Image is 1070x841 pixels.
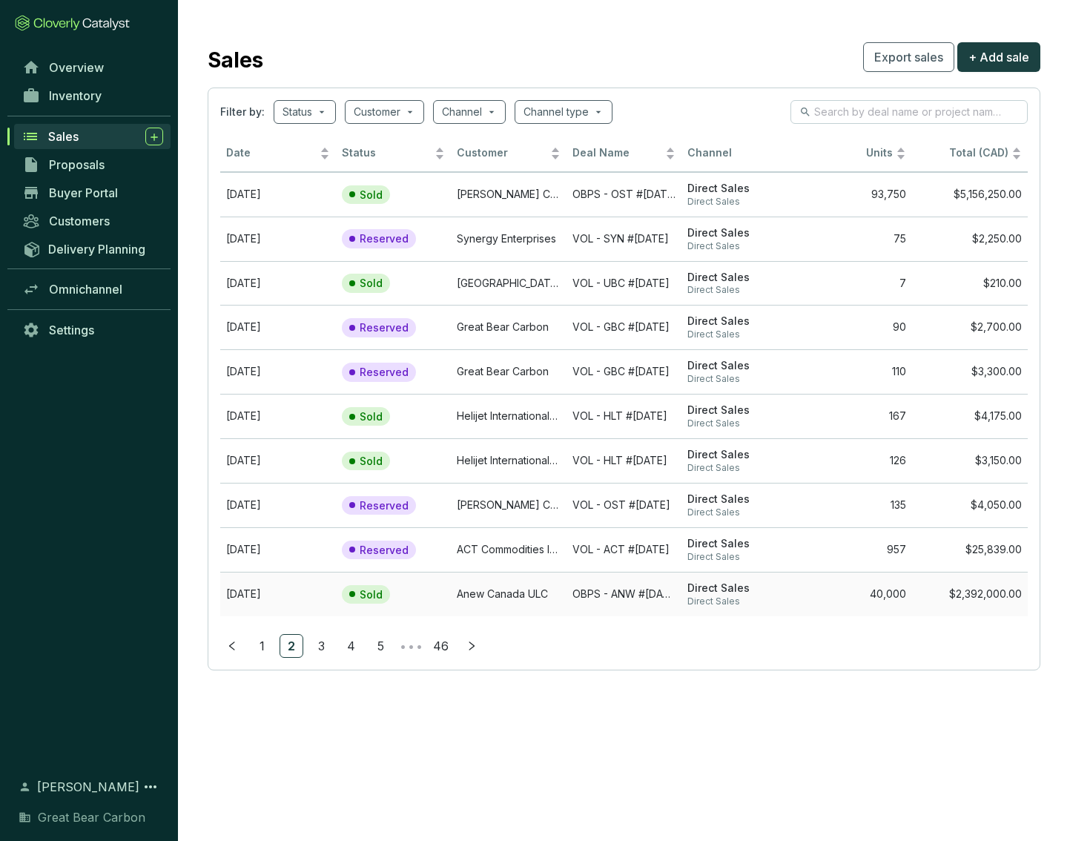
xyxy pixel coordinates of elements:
[457,146,547,160] span: Customer
[460,634,483,658] button: right
[567,136,682,172] th: Deal Name
[687,462,791,474] span: Direct Sales
[220,305,336,349] td: Oct 01 2025
[687,329,791,340] span: Direct Sales
[567,483,682,527] td: VOL - OST #2025-09-09
[687,551,791,563] span: Direct Sales
[912,438,1028,483] td: $3,150.00
[220,438,336,483] td: Sep 16 2025
[360,321,409,334] p: Reserved
[340,635,362,657] a: 4
[451,349,567,394] td: Great Bear Carbon
[912,261,1028,306] td: $210.00
[567,217,682,261] td: VOL - SYN #2025-09-23
[220,172,336,217] td: Sep 24 2025
[220,527,336,572] td: Oct 08 2025
[797,349,913,394] td: 110
[451,261,567,306] td: University Of British Columbia
[48,129,79,144] span: Sales
[687,537,791,551] span: Direct Sales
[49,60,104,75] span: Overview
[220,634,244,658] button: left
[687,507,791,518] span: Direct Sales
[37,778,139,796] span: [PERSON_NAME]
[15,180,171,205] a: Buyer Portal
[336,136,452,172] th: Status
[369,635,392,657] a: 5
[687,271,791,285] span: Direct Sales
[360,499,409,512] p: Reserved
[681,136,797,172] th: Channel
[360,588,383,601] p: Sold
[360,455,383,468] p: Sold
[912,217,1028,261] td: $2,250.00
[949,146,1008,159] span: Total (CAD)
[912,349,1028,394] td: $3,300.00
[220,349,336,394] td: Sep 30 2025
[49,157,105,172] span: Proposals
[687,359,791,373] span: Direct Sales
[339,634,363,658] li: 4
[957,42,1040,72] button: + Add sale
[220,394,336,438] td: Sep 16 2025
[874,48,943,66] span: Export sales
[797,394,913,438] td: 167
[912,172,1028,217] td: $5,156,250.00
[797,217,913,261] td: 75
[360,410,383,423] p: Sold
[687,240,791,252] span: Direct Sales
[797,172,913,217] td: 93,750
[567,527,682,572] td: VOL - ACT #2025-09-09
[250,634,274,658] li: 1
[687,196,791,208] span: Direct Sales
[687,418,791,429] span: Direct Sales
[429,635,453,657] a: 46
[567,305,682,349] td: VOL - GBC #2025-09-16
[687,596,791,607] span: Direct Sales
[220,136,336,172] th: Date
[912,483,1028,527] td: $4,050.00
[687,182,791,196] span: Direct Sales
[310,635,332,657] a: 3
[360,232,409,245] p: Reserved
[912,305,1028,349] td: $2,700.00
[912,572,1028,616] td: $2,392,000.00
[360,544,409,557] p: Reserved
[912,527,1028,572] td: $25,839.00
[968,48,1029,66] span: + Add sale
[398,634,422,658] span: •••
[451,483,567,527] td: Ostrom Climate
[687,284,791,296] span: Direct Sales
[360,188,383,202] p: Sold
[687,403,791,418] span: Direct Sales
[451,217,567,261] td: Synergy Enterprises
[369,634,392,658] li: 5
[451,394,567,438] td: Helijet International Inc
[797,305,913,349] td: 90
[15,317,171,343] a: Settings
[220,105,265,119] span: Filter by:
[687,581,791,596] span: Direct Sales
[280,634,303,658] li: 2
[14,124,171,149] a: Sales
[49,323,94,337] span: Settings
[797,136,913,172] th: Units
[451,305,567,349] td: Great Bear Carbon
[220,634,244,658] li: Previous Page
[451,438,567,483] td: Helijet International Inc
[398,634,422,658] li: Next 5 Pages
[220,261,336,306] td: Sep 16 2025
[912,394,1028,438] td: $4,175.00
[15,208,171,234] a: Customers
[428,634,454,658] li: 46
[451,172,567,217] td: Ostrom Climate
[49,185,118,200] span: Buyer Portal
[15,83,171,108] a: Inventory
[451,572,567,616] td: Anew Canada ULC
[797,572,913,616] td: 40,000
[797,438,913,483] td: 126
[280,635,303,657] a: 2
[687,314,791,329] span: Direct Sales
[451,136,567,172] th: Customer
[567,172,682,217] td: OBPS - OST #2025-09-17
